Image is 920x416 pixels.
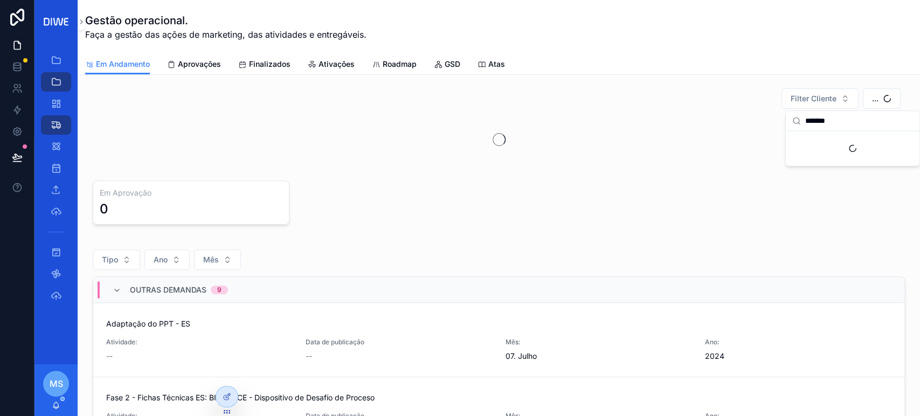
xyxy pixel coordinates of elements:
[238,54,290,76] a: Finalizados
[372,54,417,76] a: Roadmap
[106,318,891,329] span: Adaptação do PPT - ES
[217,286,222,294] div: 9
[85,28,366,41] span: Faça a gestão das ações de marketing, das atividades e entregáveis.
[100,200,108,218] div: 0
[102,254,118,265] span: Tipo
[786,131,919,165] div: Suggestions
[93,249,140,270] button: Select Button
[194,249,241,270] button: Select Button
[50,377,63,390] span: MS
[306,338,492,346] span: Data de publicação
[705,338,891,346] span: Ano:
[178,59,221,70] span: Aprovações
[308,54,355,76] a: Ativações
[100,188,282,198] h3: Em Aprovação
[506,351,537,362] span: 07. Julho
[478,54,505,76] a: Atas
[203,254,219,265] span: Mês
[167,54,221,76] a: Aprovações
[85,54,150,75] a: Em Andamento
[93,303,904,377] a: Adaptação do PPT - ESAtividade:--Data de publicação--Mês:07. JulhoAno:2024
[106,392,891,403] span: Fase 2 - Fichas Técnicas ES: BIOTRACE - Dispositivo de Desafío de Proceso
[306,351,312,362] span: --
[705,351,724,362] span: 2024
[781,88,859,109] button: Select Button
[383,59,417,70] span: Roadmap
[791,93,836,104] span: Filter Cliente
[144,249,190,270] button: Select Button
[106,351,113,362] span: --
[154,254,168,265] span: Ano
[85,13,366,28] h1: Gestão operacional.
[130,285,206,295] span: Outras demandas
[249,59,290,70] span: Finalizados
[488,59,505,70] span: Atas
[506,338,692,346] span: Mês:
[41,15,71,29] img: App logo
[872,93,879,104] span: ...
[445,59,460,70] span: GSD
[319,59,355,70] span: Ativações
[96,59,150,70] span: Em Andamento
[863,88,901,109] button: Select Button
[106,338,293,346] span: Atividade:
[34,43,78,319] div: scrollable content
[434,54,460,76] a: GSD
